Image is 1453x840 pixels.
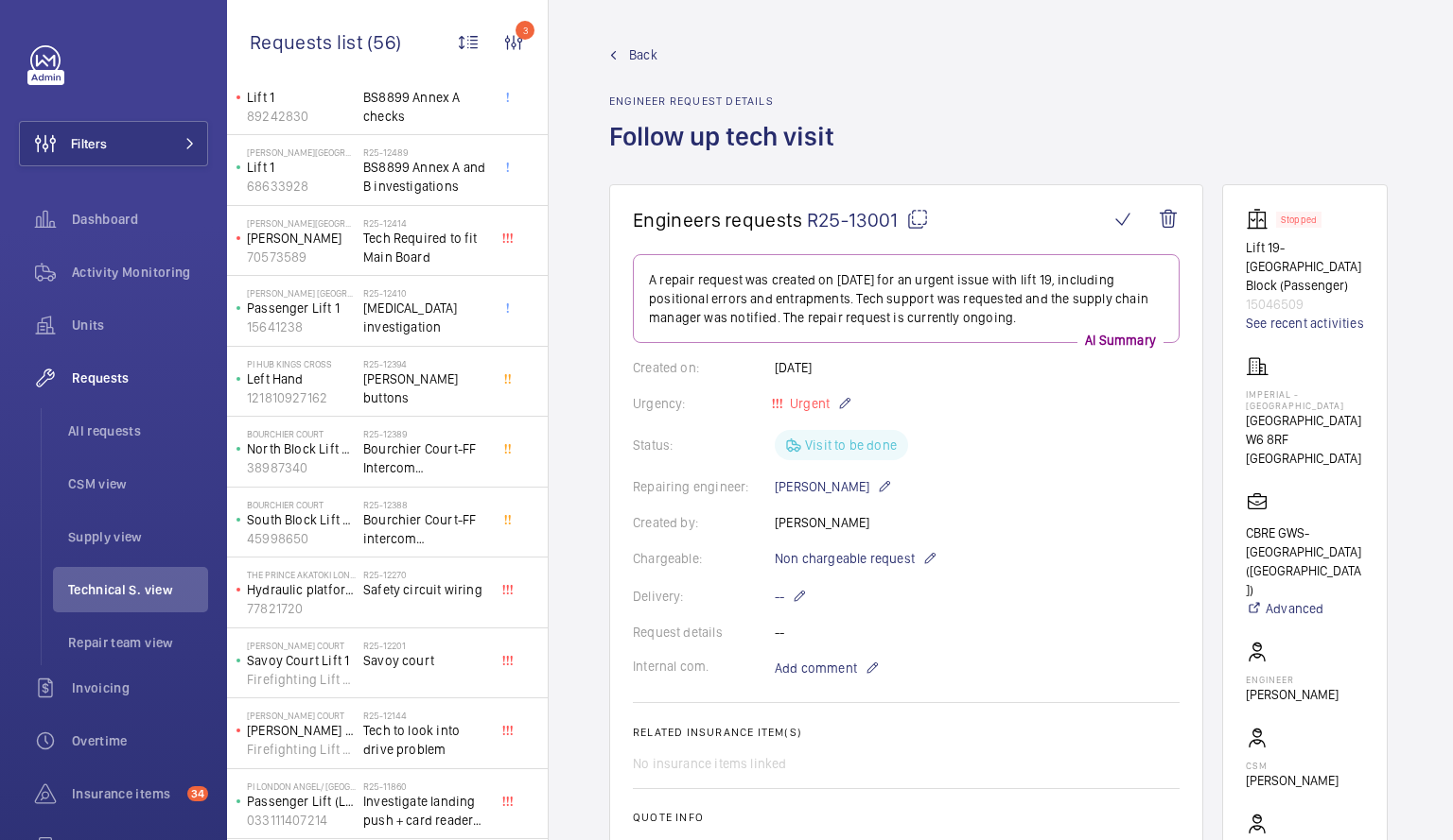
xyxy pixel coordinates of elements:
[247,569,356,580] p: The Prince Akatoki London
[250,30,367,54] span: Requests list
[363,710,488,721] h2: R25-12144
[68,580,208,599] span: Technical S. view
[72,678,208,697] span: Invoicing
[247,317,356,336] p: 15641238
[247,177,356,196] p: 68633928
[363,428,488,439] h2: R25-12389
[247,499,356,510] p: Bourchier Court
[363,499,488,510] h2: R25-12388
[247,369,356,388] p: Left Hand
[1246,295,1364,314] p: 15046509
[807,208,929,231] span: R25-13001
[363,229,488,266] span: Tech Required to fit Main Board
[247,651,356,670] p: Savoy Court Lift 1
[247,217,356,229] p: [PERSON_NAME][GEOGRAPHIC_DATA]
[72,731,208,750] span: Overtime
[633,726,1180,739] h2: Related insurance item(s)
[247,640,356,651] p: [PERSON_NAME] Court
[247,229,356,248] p: [PERSON_NAME]
[247,580,356,599] p: Hydraulic platform lift
[247,811,356,830] p: 033111407214
[247,670,356,689] p: Firefighting Lift - 55803878
[247,792,356,811] p: Passenger Lift (LH at bottom. RH at panel)
[68,421,208,440] span: All requests
[1246,760,1339,771] p: CSM
[1246,388,1364,411] p: Imperial - [GEOGRAPHIC_DATA]
[68,474,208,493] span: CSM view
[363,439,488,477] span: Bourchier Court-FF Intercom Investigation.
[247,146,356,158] p: [PERSON_NAME][GEOGRAPHIC_DATA]
[247,439,356,458] p: North Block Lift A - CPN70474
[363,640,488,651] h2: R25-12201
[1077,331,1164,350] p: AI Summary
[247,510,356,529] p: South Block Lift A - CPN70472
[363,217,488,229] h2: R25-12414
[72,369,208,387] span: Requests
[363,569,488,580] h2: R25-12270
[247,740,356,759] p: Firefighting Lift - 91269204
[363,792,488,830] span: Investigate landing push + card reader issues.
[363,721,488,759] span: Tech to look into drive problem
[363,780,488,792] h2: R25-11860
[72,210,208,229] span: Dashboard
[247,458,356,477] p: 38987340
[363,369,488,407] span: [PERSON_NAME] buttons
[363,651,488,670] span: Savoy court
[633,811,1180,824] h2: Quote info
[633,208,803,231] span: Engineers requests
[363,158,488,196] span: BS8899 Annex A and B investigations
[247,299,356,317] p: Passenger Lift 1
[363,287,488,299] h2: R25-12410
[775,585,807,608] p: --
[72,784,180,803] span: Insurance items
[363,358,488,369] h2: R25-12394
[609,119,846,184] h1: Follow up tech visit
[609,94,846,108] h2: Engineer request details
[72,263,208,282] span: Activity Monitoring
[1246,314,1364,333] a: See recent activities
[1246,523,1364,599] p: CBRE GWS- [GEOGRAPHIC_DATA] ([GEOGRAPHIC_DATA])
[363,580,488,599] span: Safety circuit wiring
[247,599,356,618] p: 77821720
[247,710,356,721] p: [PERSON_NAME] Court
[247,158,356,177] p: Lift 1
[775,659,857,677] span: Add comment
[68,633,208,652] span: Repair team view
[72,316,208,334] span: Units
[247,287,356,299] p: [PERSON_NAME] [GEOGRAPHIC_DATA]
[1281,216,1317,223] p: Stopped
[247,529,356,548] p: 45998650
[649,270,1164,327] p: A repair request was created on [DATE] for an urgent issue with lift 19, including positional err...
[1246,208,1276,231] img: elevator.svg
[247,780,356,792] p: PI London Angel/ [GEOGRAPHIC_DATA]
[247,88,356,107] p: Lift 1
[247,358,356,369] p: PI Hub Kings Cross
[247,107,356,126] p: 89242830
[786,396,830,411] span: Urgent
[247,721,356,740] p: [PERSON_NAME] Court Lift 2
[19,121,208,166] button: Filters
[1246,674,1339,685] p: Engineer
[363,146,488,158] h2: R25-12489
[1246,685,1339,704] p: [PERSON_NAME]
[247,428,356,439] p: Bourchier Court
[363,510,488,548] span: Bourchier Court-FF intercom Investigation.
[775,549,915,568] span: Non chargeable request
[247,388,356,407] p: 121810927162
[363,299,488,336] span: [MEDICAL_DATA] investigation
[68,527,208,546] span: Supply view
[1246,430,1364,468] p: W6 8RF [GEOGRAPHIC_DATA]
[1246,411,1364,430] p: [GEOGRAPHIC_DATA]
[187,786,208,801] span: 34
[71,134,107,153] span: Filters
[775,475,892,498] p: [PERSON_NAME]
[1246,771,1339,790] p: [PERSON_NAME]
[247,248,356,266] p: 70573589
[1246,599,1364,618] a: Advanced
[363,88,488,126] span: BS8899 Annex A checks
[629,45,657,64] span: Back
[1246,238,1364,295] p: Lift 19- [GEOGRAPHIC_DATA] Block (Passenger)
